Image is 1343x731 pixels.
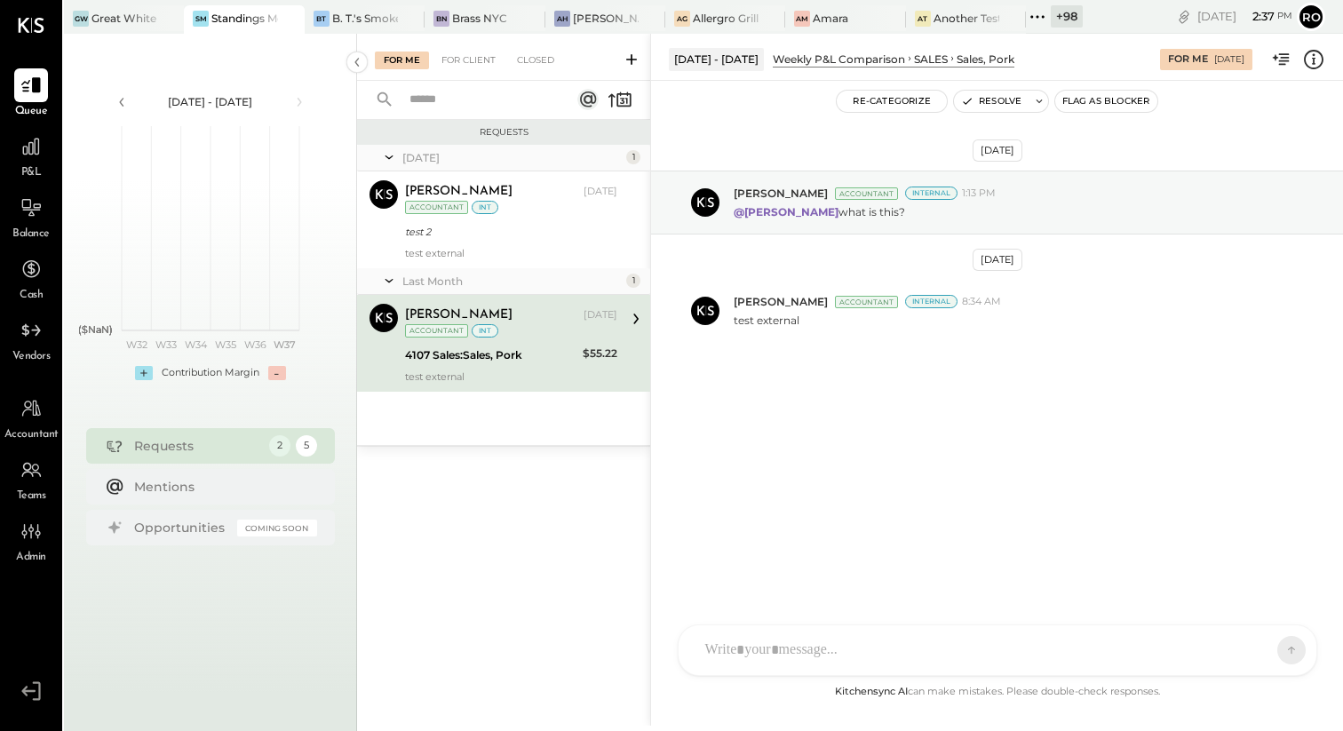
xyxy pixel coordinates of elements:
[405,306,513,324] div: [PERSON_NAME]
[734,313,799,328] p: test external
[452,11,507,26] div: Brass NYC
[405,324,468,338] div: Accountant
[405,346,577,364] div: 4107 Sales:Sales, Pork
[813,11,848,26] div: Amara
[125,338,147,351] text: W32
[954,91,1029,112] button: Resolve
[273,338,295,351] text: W37
[135,366,153,380] div: +
[1214,53,1244,66] div: [DATE]
[734,205,838,219] strong: @[PERSON_NAME]
[21,165,42,181] span: P&L
[405,247,617,259] div: test external
[1168,52,1208,67] div: For Me
[734,186,828,201] span: [PERSON_NAME]
[1,68,61,120] a: Queue
[433,11,449,27] div: BN
[584,308,617,322] div: [DATE]
[184,338,207,351] text: W34
[962,187,996,201] span: 1:13 PM
[1051,5,1083,28] div: + 98
[405,370,617,383] div: test external
[693,11,759,26] div: Allergro Grill
[1175,7,1193,26] div: copy link
[78,323,113,336] text: ($NaN)
[1,514,61,566] a: Admin
[73,11,89,27] div: GW
[1,191,61,242] a: Balance
[674,11,690,27] div: AG
[1297,3,1325,31] button: Ro
[268,366,286,380] div: -
[794,11,810,27] div: Am
[162,366,259,380] div: Contribution Margin
[405,201,468,214] div: Accountant
[914,52,948,67] div: SALES
[20,288,43,304] span: Cash
[626,150,640,164] div: 1
[433,52,505,69] div: For Client
[915,11,931,27] div: AT
[12,226,50,242] span: Balance
[472,324,498,338] div: int
[134,519,228,536] div: Opportunities
[835,296,898,308] div: Accountant
[1197,8,1292,25] div: [DATE]
[973,139,1022,162] div: [DATE]
[155,338,177,351] text: W33
[214,338,235,351] text: W35
[1,130,61,181] a: P&L
[91,11,157,26] div: Great White Brentwood
[1,314,61,365] a: Vendors
[211,11,277,26] div: Standings Melrose
[134,437,260,455] div: Requests
[626,274,640,288] div: 1
[584,185,617,199] div: [DATE]
[773,52,905,67] div: Weekly P&L Comparison
[402,274,622,289] div: Last Month
[472,201,498,214] div: int
[405,183,513,201] div: [PERSON_NAME]
[554,11,570,27] div: AH
[583,345,617,362] div: $55.22
[243,338,266,351] text: W36
[962,295,1001,309] span: 8:34 AM
[905,187,958,200] div: Internal
[573,11,639,26] div: [PERSON_NAME] Hoboken
[237,520,317,536] div: Coming Soon
[17,489,46,505] span: Teams
[135,94,286,109] div: [DATE] - [DATE]
[296,435,317,457] div: 5
[934,11,999,26] div: Another Test Updated
[734,294,828,309] span: [PERSON_NAME]
[1055,91,1157,112] button: Flag as Blocker
[15,104,48,120] span: Queue
[193,11,209,27] div: SM
[4,427,59,443] span: Accountant
[837,91,947,112] button: Re-Categorize
[957,52,1014,67] div: Sales, Pork
[905,295,958,308] div: Internal
[973,249,1022,271] div: [DATE]
[835,187,898,200] div: Accountant
[366,126,641,139] div: Requests
[1,453,61,505] a: Teams
[134,478,308,496] div: Mentions
[734,204,905,219] p: what is this?
[332,11,398,26] div: B. T.'s Smokehouse
[375,52,429,69] div: For Me
[16,550,46,566] span: Admin
[269,435,290,457] div: 2
[402,150,622,165] div: [DATE]
[12,349,51,365] span: Vendors
[314,11,330,27] div: BT
[1,252,61,304] a: Cash
[405,223,612,241] div: test 2
[669,48,764,70] div: [DATE] - [DATE]
[1,392,61,443] a: Accountant
[508,52,563,69] div: Closed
